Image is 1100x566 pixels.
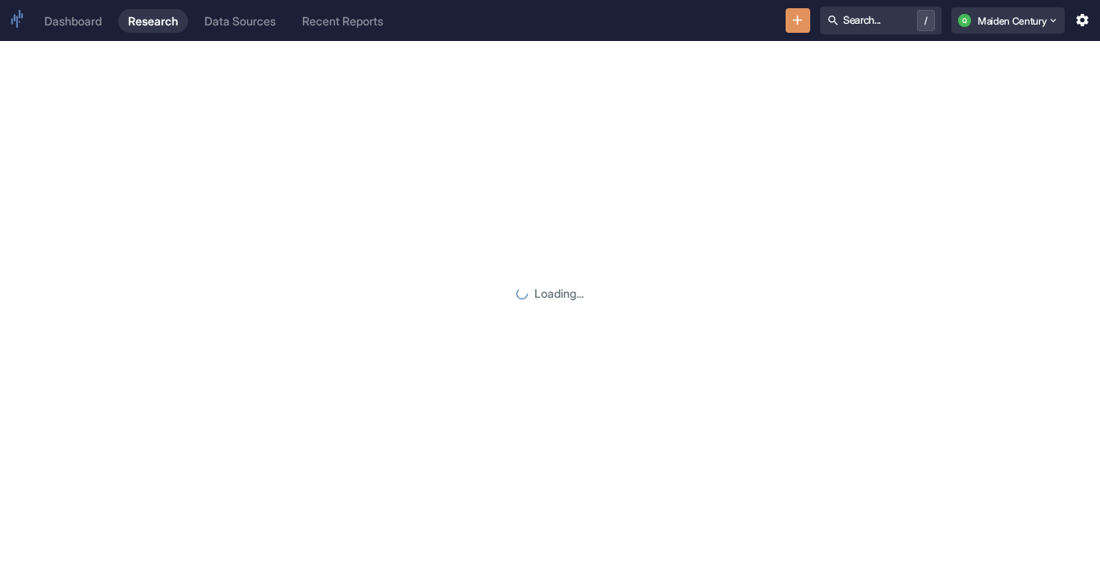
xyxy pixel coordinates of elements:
[958,14,971,27] div: Q
[534,285,584,302] p: Loading...
[951,7,1065,34] button: QMaiden Century
[128,14,178,28] div: Research
[204,14,276,28] div: Data Sources
[302,14,383,28] div: Recent Reports
[786,8,811,34] button: New Resource
[118,9,188,33] a: Research
[292,9,393,33] a: Recent Reports
[195,9,286,33] a: Data Sources
[34,9,112,33] a: Dashboard
[820,7,942,34] button: Search.../
[44,14,102,28] div: Dashboard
